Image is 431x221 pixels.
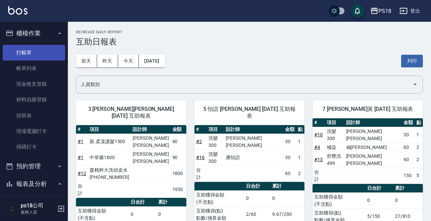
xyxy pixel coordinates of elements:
[5,202,19,216] img: Person
[207,134,224,150] td: 洗髮300
[194,166,207,182] td: 合計
[401,55,423,67] button: 列印
[129,198,156,207] th: 日合計
[88,166,131,182] td: 森精粹大洗頭皮水[PHONE_NUMBER]
[402,152,415,168] td: 60
[283,166,296,182] td: 60
[244,190,270,206] td: 0
[224,150,283,166] td: 潘怡諠
[207,125,224,134] th: 項目
[313,168,325,184] td: 合計
[296,166,304,182] td: 2
[76,182,88,198] td: 合計
[171,166,185,182] td: 1800
[76,37,423,47] h3: 互助日報表
[78,171,86,176] a: #12
[415,152,423,168] td: 2
[224,134,283,150] td: [PERSON_NAME][PERSON_NAME]
[313,118,423,184] table: a dense table
[283,125,296,134] th: 金額
[393,192,423,208] td: 0
[88,150,131,166] td: 中草藥1800
[314,144,320,150] a: #4
[415,118,423,127] th: 點
[366,192,393,208] td: 0
[21,209,55,215] p: 服務人員
[84,106,178,119] span: 3 [PERSON_NAME][PERSON_NAME] [DATE] 互助報表
[344,152,402,168] td: [PERSON_NAME][PERSON_NAME]
[156,198,186,207] th: 累計
[366,184,393,193] th: 日合計
[3,139,65,155] a: 掃碼打卡
[325,152,344,168] td: 舒壓洗499
[194,125,305,182] table: a dense table
[321,106,415,113] span: 7 [PERSON_NAME]黃 [DATE] 互助報表
[325,127,344,143] td: 洗髮300
[402,118,415,127] th: 金額
[283,150,296,166] td: 30
[3,195,65,211] a: 報表目錄
[3,92,65,107] a: 材料自購登錄
[393,184,423,193] th: 累計
[171,182,185,198] td: 1950
[402,168,415,184] td: 150
[283,134,296,150] td: 30
[314,132,323,137] a: #10
[203,106,297,119] span: 5 怡諠 [PERSON_NAME] [DATE] 互助報表
[3,123,65,139] a: 現場電腦打卡
[8,6,27,15] img: Logo
[76,30,423,34] h2: Decrease Daily Report
[270,182,304,191] th: 累計
[171,150,185,166] td: 90
[76,55,97,67] button: 前天
[270,190,304,206] td: 0
[415,143,423,152] td: 2
[410,79,420,90] button: Open
[3,175,65,193] button: 報表及分析
[402,143,415,152] td: 60
[415,168,423,184] td: 5
[88,134,131,150] td: 新.柔漾護髮1500
[79,79,410,90] input: 人員名稱
[78,139,83,144] a: #1
[344,127,402,143] td: [PERSON_NAME][PERSON_NAME]
[296,150,304,166] td: 1
[139,55,165,67] button: [DATE]
[368,4,394,18] button: PS18
[118,55,139,67] button: 今天
[88,125,131,134] th: 項目
[224,125,283,134] th: 設計師
[378,7,391,15] div: PS18
[76,125,193,198] table: a dense table
[313,192,366,208] td: 互助獲得金額 (不含點)
[78,155,83,160] a: #1
[131,134,170,150] td: [PERSON_NAME][PERSON_NAME]
[397,5,423,17] button: 登出
[196,155,205,160] a: #16
[3,45,65,61] a: 打帳單
[3,61,65,76] a: 帳單列表
[97,55,118,67] button: 昨天
[415,127,423,143] td: 1
[207,150,224,166] td: 洗髮300
[185,182,193,198] td: 5
[171,134,185,150] td: 60
[296,134,304,150] td: 1
[3,24,65,42] button: 櫃檯作業
[402,127,415,143] td: 30
[3,157,65,175] button: 預約管理
[325,143,344,152] td: 補染
[185,150,193,166] td: 3
[296,125,304,134] th: 點
[185,125,193,134] th: 點
[244,182,270,191] th: 日合計
[21,202,55,209] h5: ps18公司
[3,76,65,92] a: 現金收支登錄
[325,118,344,127] th: 項目
[314,157,323,162] a: #13
[194,190,245,206] td: 互助獲得金額 (不含點)
[344,143,402,152] td: 袖[PERSON_NAME]
[76,125,88,134] th: #
[171,125,185,134] th: 金額
[196,139,202,144] a: #2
